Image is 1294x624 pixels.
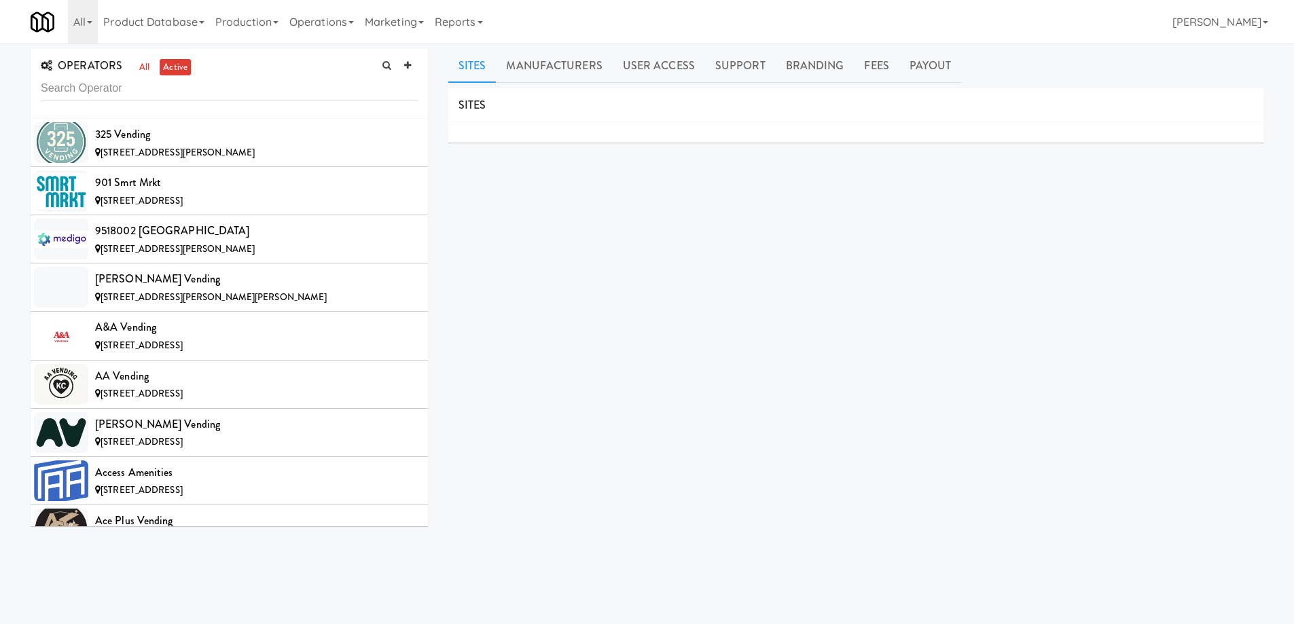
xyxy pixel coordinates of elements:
div: [PERSON_NAME] Vending [95,269,418,289]
a: Sites [448,49,497,83]
span: [STREET_ADDRESS][PERSON_NAME][PERSON_NAME] [101,291,327,304]
span: [STREET_ADDRESS] [101,339,183,352]
li: Ace Plus Vending[STREET_ADDRESS][PERSON_NAME] [31,505,428,553]
span: SITES [459,97,486,113]
span: OPERATORS [41,58,122,73]
a: Branding [776,49,855,83]
div: AA Vending [95,366,418,386]
a: active [160,59,191,76]
div: Access Amenities [95,462,418,483]
span: [STREET_ADDRESS] [101,483,183,496]
li: 9518002 [GEOGRAPHIC_DATA][STREET_ADDRESS][PERSON_NAME] [31,215,428,263]
span: [STREET_ADDRESS][PERSON_NAME] [101,146,255,159]
a: Manufacturers [496,49,612,83]
input: Search Operator [41,76,418,101]
span: [STREET_ADDRESS] [101,435,183,448]
div: 325 Vending [95,124,418,145]
div: Ace Plus Vending [95,511,418,531]
span: [STREET_ADDRESS] [101,194,183,207]
img: Micromart [31,10,54,34]
div: [PERSON_NAME] Vending [95,414,418,435]
li: AA Vending[STREET_ADDRESS] [31,361,428,409]
span: [STREET_ADDRESS] [101,387,183,400]
a: Support [705,49,776,83]
span: [STREET_ADDRESS][PERSON_NAME] [101,242,255,255]
div: A&A Vending [95,317,418,337]
li: 325 Vending[STREET_ADDRESS][PERSON_NAME] [31,119,428,167]
a: Fees [854,49,899,83]
a: all [136,59,153,76]
div: 901 Smrt Mrkt [95,172,418,193]
li: [PERSON_NAME] Vending[STREET_ADDRESS] [31,409,428,457]
a: Payout [899,49,962,83]
li: [PERSON_NAME] Vending[STREET_ADDRESS][PERSON_NAME][PERSON_NAME] [31,263,428,312]
li: 901 Smrt Mrkt[STREET_ADDRESS] [31,167,428,215]
a: User Access [613,49,705,83]
li: A&A Vending[STREET_ADDRESS] [31,312,428,360]
div: 9518002 [GEOGRAPHIC_DATA] [95,221,418,241]
li: Access Amenities[STREET_ADDRESS] [31,457,428,505]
